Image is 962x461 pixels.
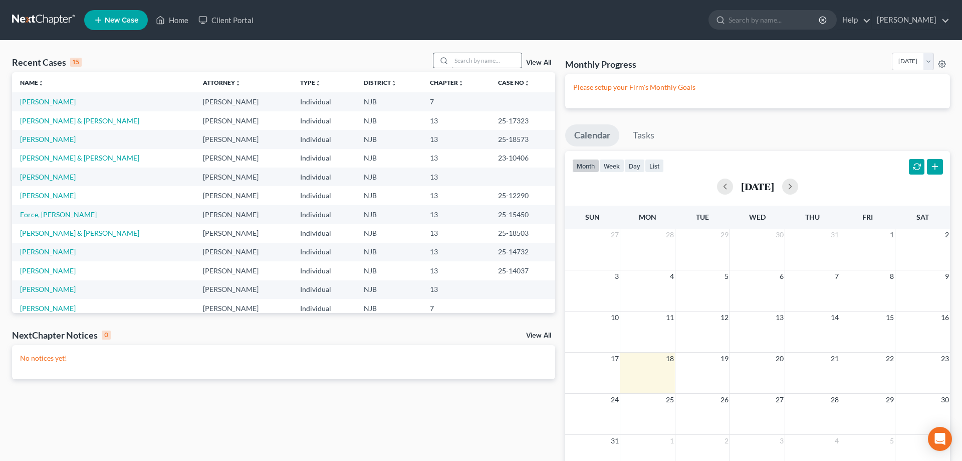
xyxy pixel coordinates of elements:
td: 25-14037 [490,261,555,280]
a: [PERSON_NAME] [20,191,76,200]
a: Help [837,11,871,29]
input: Search by name... [729,11,820,29]
span: 27 [775,394,785,406]
td: [PERSON_NAME] [195,280,292,299]
p: No notices yet! [20,353,547,363]
h2: [DATE] [741,181,774,192]
td: 13 [422,186,490,205]
a: [PERSON_NAME] [20,173,76,181]
span: Mon [639,213,656,221]
td: Individual [292,299,356,318]
span: 14 [830,312,840,324]
span: 3 [614,270,620,282]
span: 31 [610,435,620,447]
a: [PERSON_NAME] [20,247,76,256]
a: View All [526,59,551,66]
span: New Case [105,17,138,24]
td: 7 [422,299,490,318]
i: unfold_more [235,80,241,86]
td: 13 [422,224,490,242]
td: Individual [292,92,356,111]
td: [PERSON_NAME] [195,149,292,168]
td: NJB [356,224,422,242]
span: 29 [719,229,730,241]
span: 19 [719,353,730,365]
td: NJB [356,243,422,261]
span: 2 [724,435,730,447]
td: 13 [422,261,490,280]
span: 20 [775,353,785,365]
a: [PERSON_NAME] [20,97,76,106]
td: 25-15450 [490,205,555,224]
a: [PERSON_NAME] [20,304,76,313]
span: 27 [610,229,620,241]
a: Force, [PERSON_NAME] [20,210,97,219]
span: 5 [724,270,730,282]
td: Individual [292,168,356,186]
span: 1 [669,435,675,447]
a: Nameunfold_more [20,79,44,86]
i: unfold_more [524,80,530,86]
button: list [645,159,664,173]
span: 28 [665,229,675,241]
td: Individual [292,149,356,168]
span: 7 [834,270,840,282]
span: 13 [775,312,785,324]
td: Individual [292,224,356,242]
span: 25 [665,394,675,406]
td: NJB [356,130,422,148]
a: Chapterunfold_more [430,79,464,86]
td: 23-10406 [490,149,555,168]
span: 31 [830,229,840,241]
td: 13 [422,205,490,224]
td: [PERSON_NAME] [195,299,292,318]
span: 30 [940,394,950,406]
td: [PERSON_NAME] [195,205,292,224]
td: Individual [292,111,356,130]
a: View All [526,332,551,339]
td: NJB [356,111,422,130]
td: NJB [356,168,422,186]
span: 5 [889,435,895,447]
td: Individual [292,186,356,205]
a: Attorneyunfold_more [203,79,241,86]
span: 30 [775,229,785,241]
span: 9 [944,270,950,282]
td: NJB [356,149,422,168]
span: 4 [834,435,840,447]
td: 25-12290 [490,186,555,205]
a: [PERSON_NAME] & [PERSON_NAME] [20,153,139,162]
td: Individual [292,205,356,224]
td: [PERSON_NAME] [195,224,292,242]
div: Open Intercom Messenger [928,427,952,451]
span: 24 [610,394,620,406]
td: [PERSON_NAME] [195,261,292,280]
span: 4 [669,270,675,282]
td: 13 [422,111,490,130]
span: Thu [805,213,820,221]
td: NJB [356,299,422,318]
a: Home [151,11,193,29]
span: 12 [719,312,730,324]
span: 6 [779,270,785,282]
td: [PERSON_NAME] [195,168,292,186]
h3: Monthly Progress [565,58,636,70]
td: [PERSON_NAME] [195,130,292,148]
span: 26 [719,394,730,406]
td: Individual [292,243,356,261]
a: [PERSON_NAME] & [PERSON_NAME] [20,116,139,125]
span: Wed [749,213,766,221]
p: Please setup your Firm's Monthly Goals [573,82,942,92]
a: Districtunfold_more [364,79,397,86]
button: week [599,159,624,173]
td: 13 [422,243,490,261]
td: 25-18573 [490,130,555,148]
a: [PERSON_NAME] [20,266,76,275]
td: 25-18503 [490,224,555,242]
div: Recent Cases [12,56,82,68]
div: NextChapter Notices [12,329,111,341]
span: 21 [830,353,840,365]
span: 8 [889,270,895,282]
i: unfold_more [315,80,321,86]
td: 13 [422,149,490,168]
